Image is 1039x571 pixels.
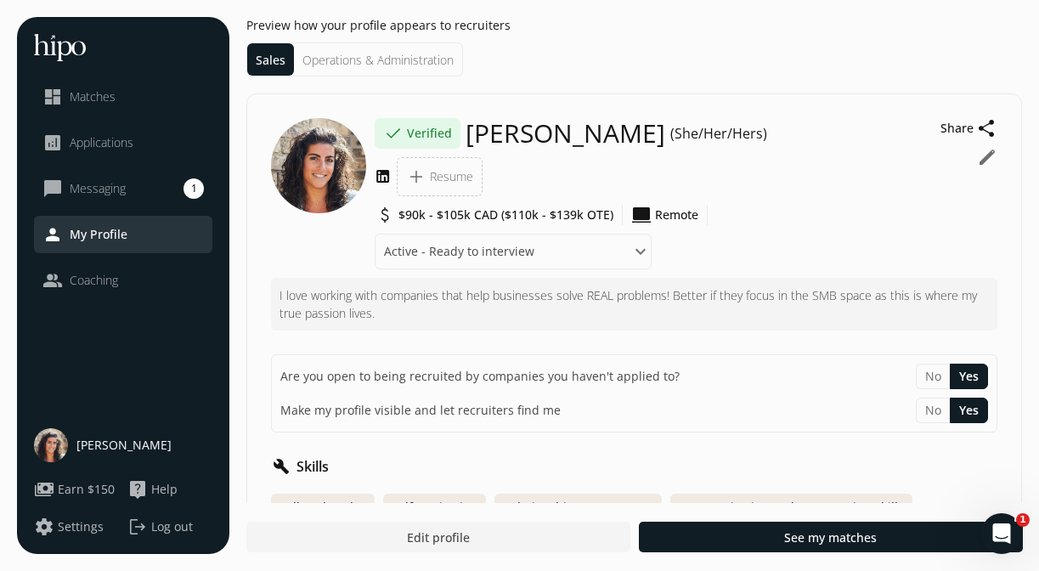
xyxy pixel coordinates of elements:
[127,517,212,537] button: logoutLog out
[280,368,680,385] span: Are you open to being recruited by companies you haven't applied to?
[42,270,63,291] span: people
[1016,513,1030,527] span: 1
[670,494,912,521] div: Communication and Presentation Skills
[184,178,204,199] span: 1
[977,118,997,139] span: share
[375,205,395,225] span: attach_money
[34,517,119,537] a: settingsSettings
[466,118,665,149] span: [PERSON_NAME]
[271,456,291,477] span: build
[58,481,115,498] span: Earn $150
[42,133,63,153] span: analytics
[42,87,63,107] span: dashboard
[34,517,104,537] button: settingsSettings
[246,17,1022,34] h1: Preview how your profile appears to recruiters
[639,522,1023,552] button: See my matches
[246,522,630,552] button: Edit profile
[375,118,460,149] div: Verified
[981,513,1022,554] iframe: Intercom live chat
[494,494,662,521] div: Relationship Management
[977,147,997,167] button: edit
[151,481,178,498] span: Help
[655,206,698,223] span: Remote
[784,529,877,546] span: See my matches
[34,479,54,500] span: payments
[151,518,193,535] span: Log out
[670,123,767,144] span: (She/Her/Hers)
[271,118,366,213] img: candidate-image
[127,517,148,537] span: logout
[127,479,178,500] button: live_helpHelp
[950,364,988,389] button: Yes
[631,205,652,225] span: computer
[42,224,63,245] span: person
[280,402,561,419] span: Make my profile visible and let recruiters find me
[950,398,988,423] button: Yes
[34,479,119,500] a: paymentsEarn $150
[271,494,375,521] div: Full Cycle Sales
[70,180,126,197] span: Messaging
[58,518,104,535] span: Settings
[294,43,462,76] li: Operations & Administration
[42,87,204,107] a: dashboardMatches
[70,88,116,105] span: Matches
[42,178,204,199] a: chat_bubble_outlineMessaging1
[42,133,204,153] a: analyticsApplications
[430,168,473,185] span: Resume
[76,437,172,454] span: [PERSON_NAME]
[34,479,115,500] button: paymentsEarn $150
[407,529,470,546] span: Edit profile
[34,428,68,462] img: user-photo
[34,34,86,61] img: hh-logo-white
[916,364,950,389] button: No
[406,167,426,187] span: add
[916,398,950,423] button: No
[127,479,148,500] span: live_help
[42,178,63,199] span: chat_bubble_outline
[70,134,133,151] span: Applications
[280,286,989,322] p: I love working with companies that help businesses solve REAL problems! Better if they focus in t...
[383,494,486,521] div: Self-motivation
[42,270,204,291] a: peopleCoaching
[247,43,294,76] li: Sales
[34,517,54,537] span: settings
[70,272,118,289] span: Coaching
[42,224,204,245] a: personMy Profile
[940,118,997,139] button: Shareshare
[127,479,212,500] a: live_helpHelp
[383,123,404,144] span: done
[296,456,329,477] h2: Skills
[940,120,974,137] span: Share
[398,206,613,223] span: $90k - $105k CAD ($110k - $139k OTE)
[70,226,127,243] span: My Profile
